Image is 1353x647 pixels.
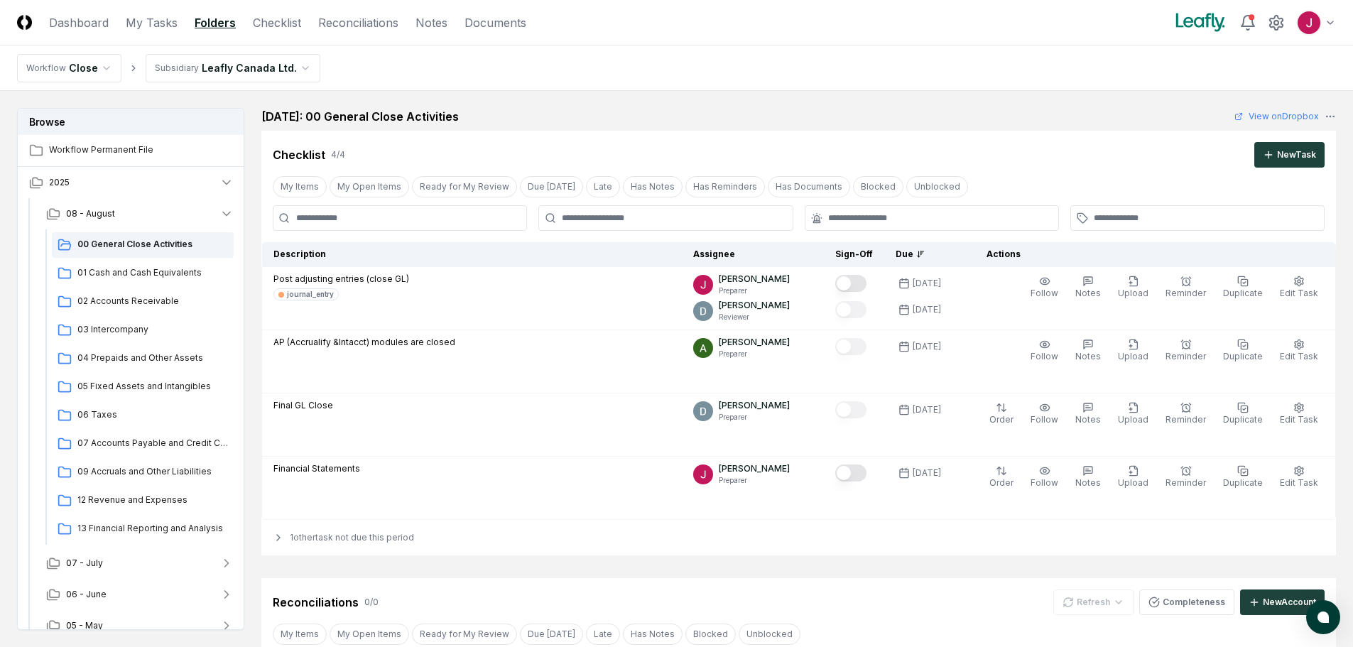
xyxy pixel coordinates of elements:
button: My Open Items [330,624,409,645]
a: 06 Taxes [52,403,234,428]
img: ACg8ocLeIi4Jlns6Fsr4lO0wQ1XJrFQvF4yUjbLrd1AsCAOmrfa1KQ=s96-c [693,301,713,321]
button: Notes [1072,336,1104,366]
a: Checklist [253,14,301,31]
a: Folders [195,14,236,31]
span: Edit Task [1280,477,1318,488]
button: Has Notes [623,624,683,645]
div: Due [896,248,952,261]
span: Follow [1031,414,1058,425]
button: Mark complete [835,275,866,292]
span: Reminder [1165,351,1206,361]
th: Description [262,242,683,267]
p: [PERSON_NAME] [719,273,790,286]
button: Duplicate [1220,462,1266,492]
button: Edit Task [1277,399,1321,429]
span: 02 Accounts Receivable [77,295,228,308]
span: Duplicate [1223,351,1263,361]
span: Reminder [1165,288,1206,298]
img: Logo [17,15,32,30]
span: 07 Accounts Payable and Credit Cards [77,437,228,450]
span: Follow [1031,288,1058,298]
p: Post adjusting entries (close GL) [273,273,409,286]
span: Upload [1118,414,1148,425]
button: 08 - August [35,198,245,229]
a: 05 Fixed Assets and Intangibles [52,374,234,400]
button: Order [987,462,1016,492]
button: 05 - May [35,610,245,641]
div: [DATE] [913,303,941,316]
img: ACg8ocKKg2129bkBZaX4SAoUQtxLaQ4j-f2PQjMuak4pDCyzCI-IvA=s96-c [693,338,713,358]
button: Has Documents [768,176,850,197]
button: 06 - June [35,579,245,610]
p: [PERSON_NAME] [719,299,790,312]
span: Reminder [1165,477,1206,488]
span: 03 Intercompany [77,323,228,336]
span: Notes [1075,477,1101,488]
button: atlas-launcher [1306,600,1340,634]
div: 1 other task not due this period [261,520,1336,555]
a: 03 Intercompany [52,317,234,343]
div: [DATE] [913,403,941,416]
span: 05 - May [66,619,103,632]
a: View onDropbox [1234,110,1319,123]
div: New Task [1277,148,1316,161]
button: Duplicate [1220,399,1266,429]
span: Follow [1031,351,1058,361]
nav: breadcrumb [17,54,320,82]
a: 12 Revenue and Expenses [52,488,234,513]
button: 2025 [18,167,245,198]
button: Order [987,399,1016,429]
a: 09 Accruals and Other Liabilities [52,460,234,485]
a: Documents [464,14,526,31]
span: Reminder [1165,414,1206,425]
button: Follow [1028,462,1061,492]
span: Duplicate [1223,477,1263,488]
button: NewTask [1254,142,1325,168]
div: [DATE] [913,467,941,479]
h2: [DATE]: 00 General Close Activities [261,108,459,125]
p: [PERSON_NAME] [719,336,790,349]
button: Ready for My Review [412,624,517,645]
button: Mark complete [835,338,866,355]
img: Leafly logo [1173,11,1228,34]
span: Edit Task [1280,414,1318,425]
span: Duplicate [1223,288,1263,298]
button: Duplicate [1220,336,1266,366]
span: Upload [1118,477,1148,488]
span: 06 - June [66,588,107,601]
div: Checklist [273,146,325,163]
button: Late [586,176,620,197]
button: Reminder [1163,462,1209,492]
button: Ready for My Review [412,176,517,197]
button: Has Reminders [685,176,765,197]
p: Financial Statements [273,462,360,475]
button: Edit Task [1277,336,1321,366]
span: Notes [1075,288,1101,298]
button: Notes [1072,273,1104,303]
h3: Browse [18,109,244,135]
div: New Account [1263,596,1316,609]
div: Subsidiary [155,62,199,75]
button: Mark complete [835,464,866,482]
span: Duplicate [1223,414,1263,425]
button: Upload [1115,336,1151,366]
a: Notes [415,14,447,31]
button: Notes [1072,462,1104,492]
button: Notes [1072,399,1104,429]
button: Unblocked [906,176,968,197]
span: Order [989,414,1014,425]
button: 07 - July [35,548,245,579]
th: Assignee [682,242,824,267]
span: Notes [1075,351,1101,361]
div: [DATE] [913,340,941,353]
span: Follow [1031,477,1058,488]
div: 08 - August [35,229,245,548]
p: Reviewer [719,312,790,322]
th: Sign-Off [824,242,884,267]
img: ACg8ocJfBSitaon9c985KWe3swqK2kElzkAv-sHk65QWxGQz4ldowg=s96-c [693,275,713,295]
img: ACg8ocLeIi4Jlns6Fsr4lO0wQ1XJrFQvF4yUjbLrd1AsCAOmrfa1KQ=s96-c [693,401,713,421]
button: My Items [273,176,327,197]
a: 13 Financial Reporting and Analysis [52,516,234,542]
span: 13 Financial Reporting and Analysis [77,522,228,535]
p: Final GL Close [273,399,333,412]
